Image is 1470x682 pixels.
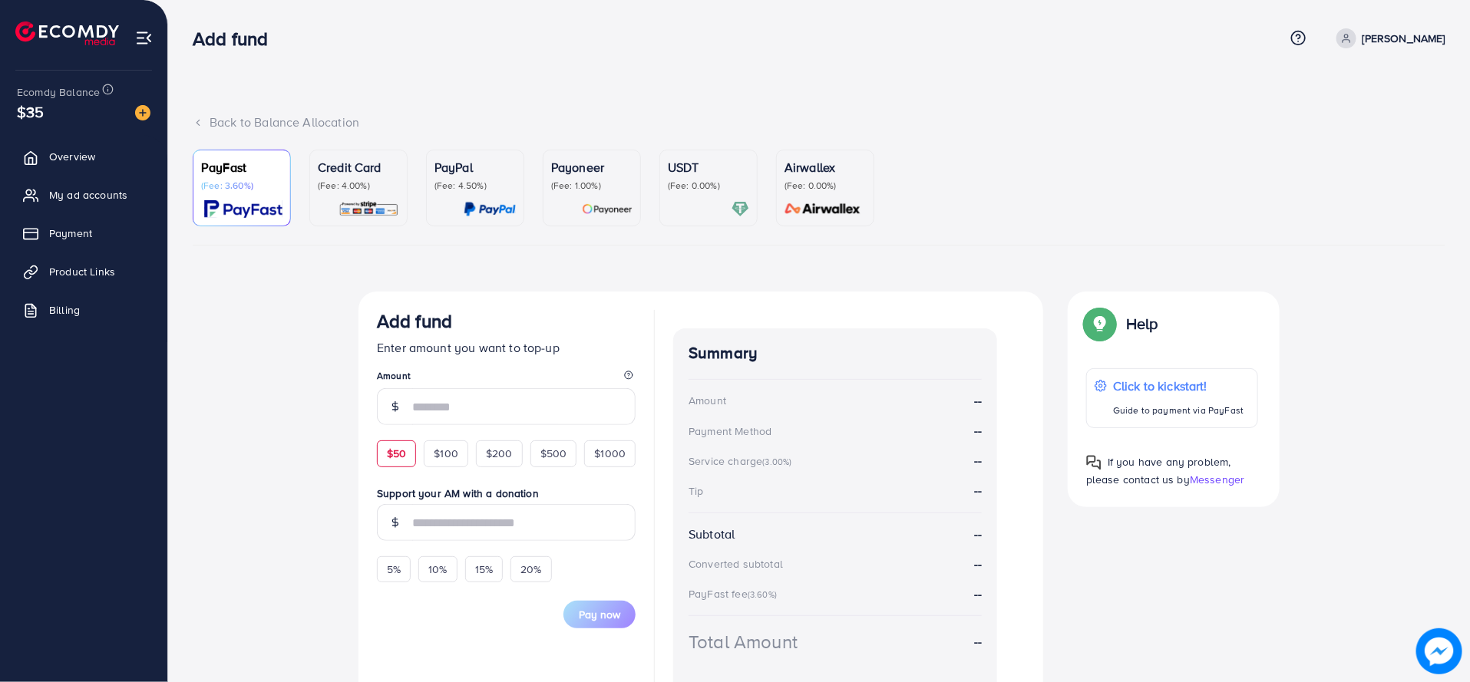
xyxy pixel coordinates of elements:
span: $100 [434,446,458,461]
div: PayFast fee [689,586,781,601]
span: 5% [387,562,401,577]
p: Help [1126,315,1158,333]
span: Product Links [49,264,115,279]
span: $200 [486,446,513,461]
div: Amount [689,393,726,408]
span: My ad accounts [49,187,127,203]
p: Guide to payment via PayFast [1113,401,1244,420]
img: card [780,200,866,218]
img: logo [15,21,119,45]
span: 10% [428,562,447,577]
strong: -- [974,422,982,440]
img: Popup guide [1086,455,1102,470]
button: Pay now [563,601,636,628]
span: Ecomdy Balance [17,84,100,100]
p: (Fee: 1.00%) [551,180,633,192]
p: Click to kickstart! [1113,377,1244,395]
legend: Amount [377,369,636,388]
div: Subtotal [689,526,735,543]
strong: -- [974,452,982,469]
a: [PERSON_NAME] [1330,28,1445,48]
a: Payment [12,218,156,249]
span: $1000 [594,446,626,461]
a: Product Links [12,256,156,287]
span: 15% [475,562,493,577]
p: PayPal [434,158,516,176]
div: Service charge [689,453,796,469]
img: image [1417,629,1462,674]
strong: -- [974,585,982,602]
img: card [204,200,282,218]
p: Enter amount you want to top-up [377,338,636,357]
strong: -- [974,482,982,499]
p: USDT [668,158,749,176]
strong: -- [974,633,982,651]
strong: -- [974,392,982,410]
span: $50 [387,446,406,461]
img: card [732,200,749,218]
span: Billing [49,302,80,318]
img: image [135,105,150,120]
p: (Fee: 0.00%) [668,180,749,192]
p: (Fee: 0.00%) [785,180,866,192]
div: Converted subtotal [689,556,783,572]
img: card [582,200,633,218]
a: Overview [12,141,156,172]
img: Popup guide [1086,310,1114,338]
img: menu [135,29,153,47]
small: (3.60%) [748,588,777,601]
span: Overview [49,149,95,164]
div: Tip [689,483,703,499]
span: 20% [520,562,541,577]
span: $35 [15,95,45,128]
p: (Fee: 4.00%) [318,180,399,192]
div: Total Amount [689,628,798,655]
strong: -- [974,526,982,543]
a: My ad accounts [12,180,156,210]
span: Payment [49,226,92,241]
p: (Fee: 4.50%) [434,180,516,192]
h4: Summary [689,344,982,363]
div: Back to Balance Allocation [193,114,1445,131]
img: card [464,200,516,218]
p: PayFast [201,158,282,176]
a: Billing [12,295,156,325]
h3: Add fund [193,28,280,50]
span: If you have any problem, please contact us by [1086,454,1231,487]
p: [PERSON_NAME] [1363,29,1445,48]
label: Support your AM with a donation [377,486,636,501]
small: (3.00%) [762,456,791,468]
img: card [339,200,399,218]
span: Pay now [579,607,620,622]
p: Airwallex [785,158,866,176]
div: Payment Method [689,423,771,439]
p: Credit Card [318,158,399,176]
span: $500 [540,446,567,461]
h3: Add fund [377,310,452,332]
p: (Fee: 3.60%) [201,180,282,192]
span: Messenger [1190,472,1244,487]
strong: -- [974,555,982,573]
p: Payoneer [551,158,633,176]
